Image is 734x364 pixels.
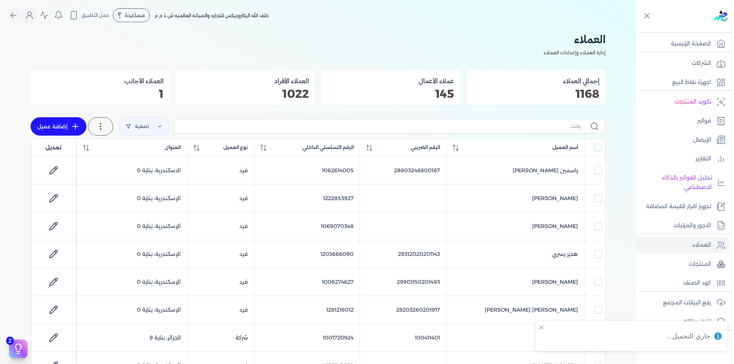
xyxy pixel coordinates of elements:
a: إضافة عميل [31,117,86,136]
input: بحث [180,122,581,130]
span: الإسكندرية، بناية 0 [137,223,181,230]
a: كود الصنف [636,275,729,291]
span: الإسكندرية، بناية 0 [137,251,181,257]
p: 1168 [473,89,599,99]
td: [PERSON_NAME] [446,268,585,296]
button: close [539,324,544,330]
h3: العملاء الأفراد [182,76,309,86]
td: 1203666090 [254,240,360,268]
img: logo [714,11,728,21]
p: رفع البيانات المجمع [663,298,711,308]
p: الصفحة الرئيسية [671,39,711,49]
span: الاسكندرية، بناية 0 [137,167,181,174]
a: تجهيز اقرار القيمة المضافة [636,199,729,215]
a: تنزيل بياناتك [636,314,729,330]
td: [PERSON_NAME] [446,184,585,212]
p: التقارير [695,154,711,164]
td: ياسمين [PERSON_NAME] [446,157,585,184]
span: حمل التطبيق [81,12,109,19]
p: العملاء [692,240,711,250]
button: 2 [9,340,28,358]
span: العنوان [165,144,181,151]
p: تجهيز اقرار القيمة المضافة [646,202,711,212]
div: جاري التحميل... [666,331,710,341]
span: الإسكندرية، بناية 0 [137,278,181,285]
a: اجهزة نقاط البيع [636,74,729,91]
td: 1222853927 [254,184,360,212]
a: تصفية [119,117,169,136]
p: الإيصال [693,135,711,145]
td: 29901150201493 [360,268,446,296]
span: فرد [239,223,248,230]
p: 1022 [182,89,309,99]
span: خلف الله اليكترونيكس للتجاره والصيانه العالميه ش ذ م م [154,13,269,18]
a: رفع البيانات المجمع [636,295,729,311]
p: فواتير [697,116,711,126]
p: إدارة العملاء وإعدادات العملاء [31,48,606,58]
span: أسم العميل [552,144,578,151]
p: اجهزة نقاط البيع [672,78,711,87]
td: 100411401 [360,324,446,352]
td: 28203260201917 [360,296,446,324]
span: فرد [239,195,248,202]
a: التقارير [636,151,729,167]
a: الإيصال [636,132,729,148]
a: تكويد المنتجات [636,94,729,110]
td: هدير يسري [446,240,585,268]
p: المنتجات [689,259,711,269]
td: 1001720924 [254,324,360,352]
p: الاجور والمرتبات [674,221,711,231]
div: مساعدة [113,8,150,22]
span: تعديل [45,144,62,152]
a: الصفحة الرئيسية [636,36,729,52]
span: شركة [235,334,248,341]
span: فرد [239,251,248,257]
span: مساعدة [125,13,145,18]
span: الجزائر، بناية 8 [149,334,181,341]
h3: عملاء الأعمال [327,76,454,86]
p: الشركات [692,58,711,68]
td: 29312020201143 [360,240,446,268]
span: فرد [239,306,248,313]
span: فرد [239,167,248,174]
a: المنتجات [636,256,729,272]
td: 1006274627 [254,268,360,296]
td: [PERSON_NAME] [446,212,585,240]
p: كود الصنف [683,278,711,288]
span: 2 [6,336,14,345]
a: العملاء [636,237,729,253]
p: تحليل الفواتير بالذكاء الاصطناعي [640,173,712,193]
span: الإسكندرية، بناية 0 [137,195,181,202]
td: 28803248800187 [360,157,446,184]
span: الرقم التسلسلي الداخلي [302,144,354,151]
td: 1069070348 [254,212,360,240]
span: الرقم الضريبي [411,144,440,151]
td: 1281216012 [254,296,360,324]
a: الاجور والمرتبات [636,218,729,234]
button: حمل التطبيق [67,9,111,22]
td: [PERSON_NAME] [PERSON_NAME] [446,296,585,324]
td: 1062614005 [254,157,360,184]
p: 1 [37,89,164,99]
span: نوع العميل [223,144,248,151]
a: الشركات [636,55,729,71]
span: فرد [239,278,248,285]
p: تنزيل بياناتك [682,317,711,327]
td: شركة رايا للتوزيع [446,324,585,352]
span: الإسكندرية، بناية 0 [137,306,181,313]
p: تكويد المنتجات [674,97,711,107]
h3: العملاء الأجانب [37,76,164,86]
p: 145 [327,89,454,99]
h2: العملاء [31,31,606,48]
a: تحليل الفواتير بالذكاء الاصطناعي [636,170,729,196]
h3: إجمالي العملاء [473,76,599,86]
a: فواتير [636,113,729,129]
